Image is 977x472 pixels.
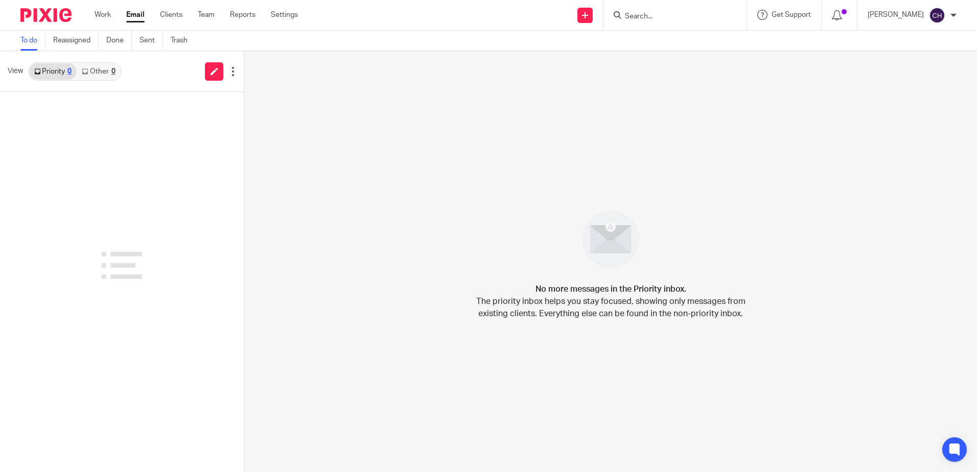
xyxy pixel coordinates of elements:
[271,10,298,20] a: Settings
[575,204,646,275] img: image
[624,12,716,21] input: Search
[160,10,182,20] a: Clients
[475,295,746,320] p: The priority inbox helps you stay focused, showing only messages from existing clients. Everythin...
[772,11,811,18] span: Get Support
[106,31,132,51] a: Done
[20,8,72,22] img: Pixie
[198,10,215,20] a: Team
[536,283,686,295] h4: No more messages in the Priority inbox.
[230,10,255,20] a: Reports
[8,66,23,77] span: View
[139,31,163,51] a: Sent
[126,10,145,20] a: Email
[868,10,924,20] p: [PERSON_NAME]
[20,31,45,51] a: To do
[53,31,99,51] a: Reassigned
[95,10,111,20] a: Work
[77,63,120,80] a: Other0
[67,68,72,75] div: 0
[929,7,945,23] img: svg%3E
[29,63,77,80] a: Priority0
[111,68,115,75] div: 0
[171,31,195,51] a: Trash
